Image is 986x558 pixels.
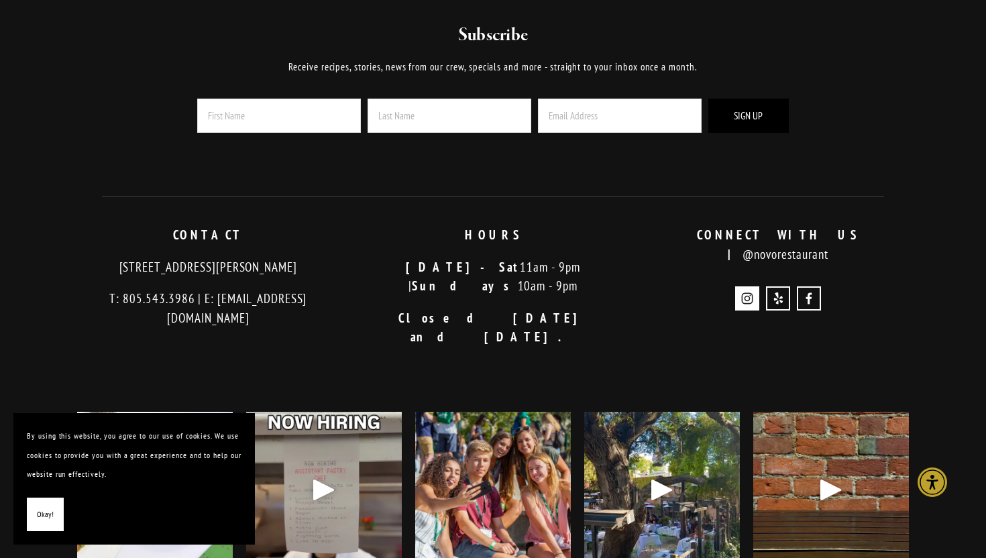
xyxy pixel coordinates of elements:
div: Accessibility Menu [918,467,947,497]
p: @novorestaurant [647,225,909,264]
span: Okay! [37,505,54,524]
div: Play [646,473,678,506]
button: Sign Up [708,99,789,133]
p: By using this website, you agree to our use of cookies. We use cookies to provide you with a grea... [27,427,241,484]
section: Cookie banner [13,413,255,545]
strong: CONTACT [173,227,244,243]
p: T: 805.543.3986 | E: [EMAIL_ADDRESS][DOMAIN_NAME] [77,289,339,327]
span: Sign Up [734,109,763,122]
input: Email Address [538,99,702,133]
strong: HOURS [465,227,521,243]
p: [STREET_ADDRESS][PERSON_NAME] [77,258,339,277]
a: Instagram [735,286,759,311]
a: Novo Restaurant and Lounge [797,286,821,311]
p: Receive recipes, stories, news from our crew, specials and more - straight to your inbox once a m... [161,59,826,75]
strong: Sundays [412,278,518,294]
strong: [DATE]-Sat [406,259,521,275]
input: First Name [197,99,361,133]
strong: CONNECT WITH US | [697,227,873,262]
strong: Closed [DATE] and [DATE]. [398,310,602,345]
h2: Subscribe [161,23,826,48]
div: Play [308,473,340,506]
button: Okay! [27,498,64,532]
p: 11am - 9pm | 10am - 9pm [362,258,624,296]
a: Yelp [766,286,790,311]
input: Last Name [368,99,531,133]
div: Play [815,473,847,506]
